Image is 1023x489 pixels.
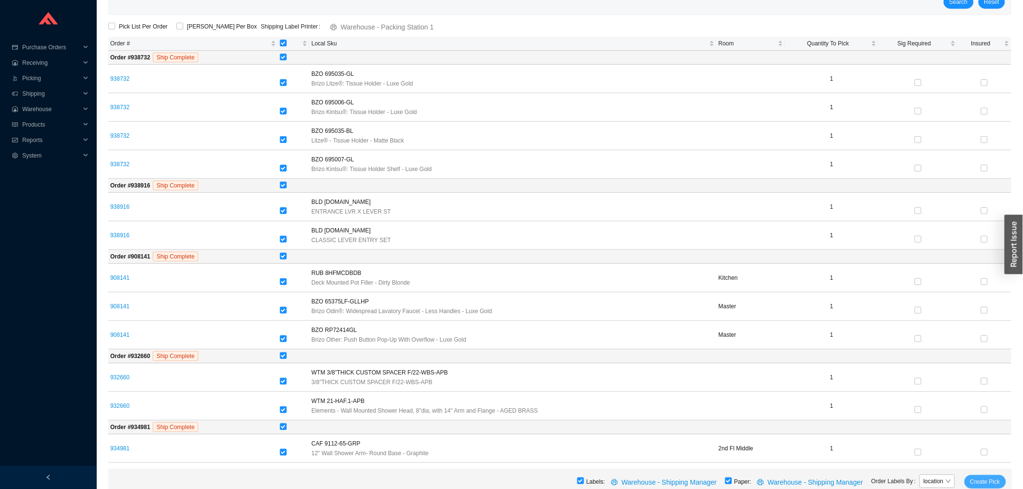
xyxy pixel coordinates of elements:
a: 932660 [110,403,130,409]
td: 1 [785,122,879,150]
span: Order # [110,39,269,48]
a: 908141 [110,331,130,338]
td: 1 [785,434,879,463]
label: Shipping Label Printer [261,20,324,33]
span: Insured [960,39,1002,48]
span: Pick List Per Order [115,22,172,31]
a: 938732 [110,104,130,111]
span: Quantity To Pick [787,39,870,48]
span: Sig Required [880,39,948,48]
span: read [12,122,18,128]
span: setting [12,153,18,158]
strong: Order # 938732 [110,54,150,61]
td: 1 [785,264,879,292]
button: printerWarehouse - Shipping Manager [751,475,871,489]
span: BZO RP72414GL [311,325,357,335]
td: Master [716,292,785,321]
button: printerWarehouse - Packing Station 1 [324,20,442,33]
span: Warehouse [22,101,80,117]
span: Ship Complete [153,252,199,261]
td: 2nd Fl Middle [716,434,785,463]
span: Picking [22,71,80,86]
button: printerWarehouse - Shipping Manager [605,475,725,489]
span: Deck Mounted Pot Filler - Dirty Blonde [311,278,410,288]
span: Brizo Odin®: Widespread Lavatory Faucet - Less Handles - Luxe Gold [311,306,492,316]
a: 938916 [110,203,130,210]
span: Brizo Kintsu®: Tissue Holder - Luxe Gold [311,107,417,117]
span: Ship Complete [153,53,199,62]
td: 1 [785,221,879,250]
span: fund [12,137,18,143]
span: printer [611,479,620,487]
a: 938732 [110,132,130,139]
span: Receiving [22,55,80,71]
td: 1 [785,392,879,420]
span: Ship Complete [153,422,199,432]
span: Brizo Kintsu®: Tissue Holder Shelf - Luxe Gold [311,164,432,174]
span: printer [757,479,766,487]
strong: Order # 938916 [110,182,150,189]
span: BZO 695006-GL [311,98,354,107]
span: BLD [DOMAIN_NAME] [311,197,371,207]
span: BZO 695035-BL [311,126,353,136]
td: 1 [785,321,879,349]
span: CLASSIC LEVER ENTRY SET [311,235,391,245]
a: 938916 [110,232,130,239]
span: Ship Complete [153,351,199,361]
strong: Order # 934981 [110,424,150,431]
th: Room sortable [716,37,785,51]
span: WTM 3/8”THICK CUSTOM SPACER F/22-WBS-APB [311,368,448,377]
span: BZO 65375LF-GLLHP [311,297,369,306]
span: Reports [22,132,80,148]
span: left [45,475,51,480]
span: 3/8”THICK CUSTOM SPACER F/22-WBS-APB [311,377,432,387]
a: 938732 [110,161,130,168]
td: 1 [785,363,879,392]
strong: Order # 932660 [110,353,150,360]
span: Litze® - Tissue Holder - Matte Black [311,136,404,145]
a: 932660 [110,374,130,381]
span: location [923,475,950,488]
td: 1 [785,292,879,321]
span: BLD [DOMAIN_NAME] [311,226,371,235]
span: Brizo Litze®: Tissue Holder - Luxe Gold [311,79,413,88]
span: Brizo Other: Push Button Pop-Up With Overflow - Luxe Gold [311,335,466,345]
label: Order Labels By [871,475,920,488]
span: Warehouse - Shipping Manager [622,477,717,488]
th: Insured sortable [958,37,1011,51]
th: Order # sortable [108,37,278,51]
span: WTM 21-HAF.1-APB [311,396,365,406]
span: Shipping [22,86,80,101]
th: Quantity To Pick sortable [785,37,879,51]
span: 12" Wall Shower Arm- Round Base - Graphite [311,448,429,458]
td: 1 [785,150,879,179]
span: Create Pick [970,477,1000,487]
span: Elements - Wall Mounted Shower Head, 8"dia, with 14" Arm and Flange - AGED BRASS [311,406,538,416]
th: [object Object] sortable [278,37,309,51]
td: Kitchen [716,264,785,292]
span: BZO 695007-GL [311,155,354,164]
span: Ship Complete [153,181,199,190]
a: 934981 [110,445,130,452]
span: RUB 8HFMCDBDB [311,268,361,278]
a: 908141 [110,274,130,281]
span: [PERSON_NAME] Per Box [183,22,261,31]
a: 908141 [110,303,130,310]
span: Warehouse - Shipping Manager [768,477,863,488]
span: Products [22,117,80,132]
span: Local Sku [311,39,707,48]
span: ENTRANCE LVR X LEVER ST [311,207,391,216]
span: CAF 9112-65-GRP [311,439,360,448]
span: Room [718,39,776,48]
td: 1 [785,65,879,93]
td: 1 [785,93,879,122]
span: BZO 695035-GL [311,69,354,79]
th: Sig Required sortable [878,37,957,51]
span: credit-card [12,44,18,50]
td: 1 [785,193,879,221]
span: Purchase Orders [22,40,80,55]
span: System [22,148,80,163]
th: Local Sku sortable [309,37,716,51]
button: Create Pick [965,475,1006,489]
a: 938732 [110,75,130,82]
